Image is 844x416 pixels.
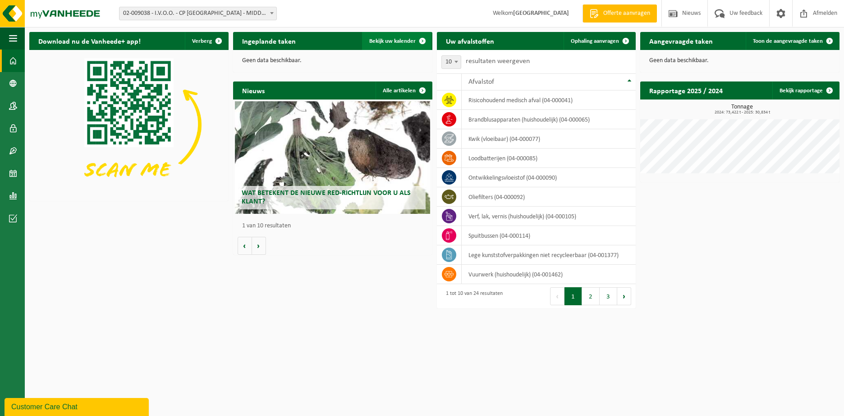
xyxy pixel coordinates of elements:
[362,32,431,50] a: Bekijk uw kalender
[119,7,276,20] span: 02-009038 - I.V.O.O. - CP MIDDELKERKE - MIDDELKERKE
[645,110,839,115] span: 2024: 73,422 t - 2025: 30,834 t
[369,38,416,44] span: Bekijk uw kalender
[571,38,619,44] span: Ophaling aanvragen
[640,32,722,50] h2: Aangevraagde taken
[233,32,305,50] h2: Ingeplande taken
[468,78,494,86] span: Afvalstof
[564,32,635,50] a: Ophaling aanvragen
[437,32,503,50] h2: Uw afvalstoffen
[233,81,274,99] h2: Nieuws
[772,81,839,99] a: Bekijk rapportage
[462,245,636,265] td: Lege kunststofverpakkingen niet recycleerbaar (04-001377)
[441,55,461,69] span: 10
[462,90,636,110] td: risicohoudend medisch afval (04-000041)
[462,187,636,207] td: oliefilters (04-000092)
[462,129,636,149] td: kwik (vloeibaar) (04-000077)
[441,286,503,306] div: 1 tot 10 van 24 resultaten
[252,237,266,255] button: Volgende
[746,32,839,50] a: Toon de aangevraagde taken
[462,226,636,245] td: spuitbussen (04-000114)
[376,81,431,99] a: Alle artikelen
[235,101,430,214] a: Wat betekent de nieuwe RED-richtlijn voor u als klant?
[753,38,823,44] span: Toon de aangevraagde taken
[462,207,636,226] td: verf, lak, vernis (huishoudelijk) (04-000105)
[238,237,252,255] button: Vorige
[462,168,636,187] td: ontwikkelingsvloeistof (04-000090)
[242,58,423,64] p: Geen data beschikbaar.
[649,58,830,64] p: Geen data beschikbaar.
[5,396,151,416] iframe: chat widget
[442,56,461,68] span: 10
[462,149,636,168] td: loodbatterijen (04-000085)
[600,287,617,305] button: 3
[462,265,636,284] td: vuurwerk (huishoudelijk) (04-001462)
[466,58,530,65] label: resultaten weergeven
[645,104,839,115] h3: Tonnage
[185,32,228,50] button: Verberg
[192,38,212,44] span: Verberg
[601,9,652,18] span: Offerte aanvragen
[550,287,564,305] button: Previous
[29,50,229,199] img: Download de VHEPlus App
[242,190,411,205] span: Wat betekent de nieuwe RED-richtlijn voor u als klant?
[583,5,657,23] a: Offerte aanvragen
[640,81,732,99] h2: Rapportage 2025 / 2024
[119,7,277,20] span: 02-009038 - I.V.O.O. - CP MIDDELKERKE - MIDDELKERKE
[462,110,636,129] td: brandblusapparaten (huishoudelijk) (04-000065)
[242,223,428,229] p: 1 van 10 resultaten
[582,287,600,305] button: 2
[513,10,569,17] strong: [GEOGRAPHIC_DATA]
[29,32,150,50] h2: Download nu de Vanheede+ app!
[564,287,582,305] button: 1
[617,287,631,305] button: Next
